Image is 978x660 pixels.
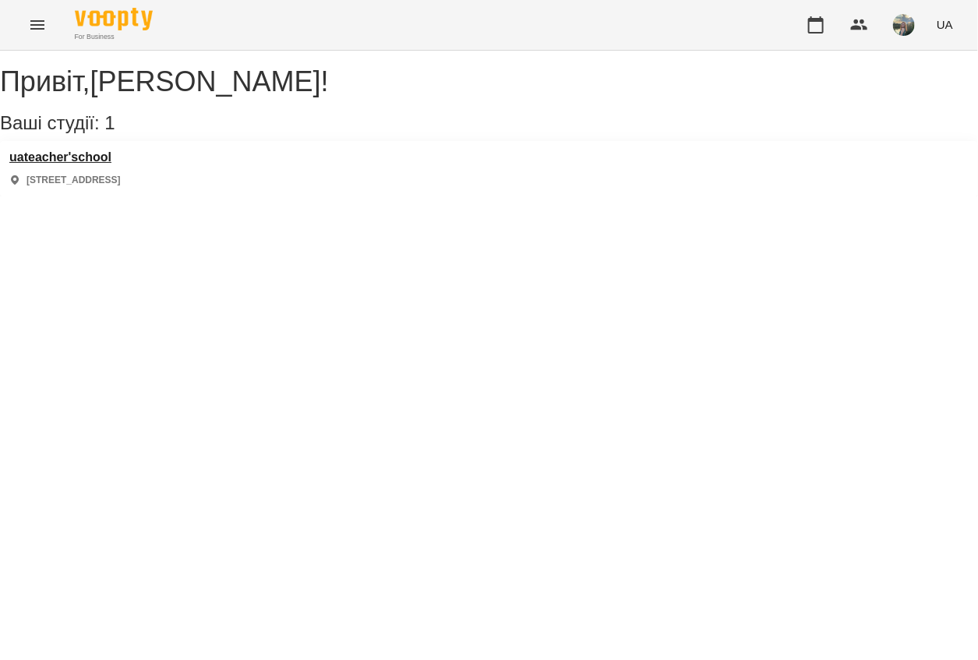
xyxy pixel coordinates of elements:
button: Menu [19,6,56,44]
img: Voopty Logo [75,8,153,30]
span: 1 [104,112,115,133]
span: For Business [75,32,153,42]
a: uateacher'school [9,150,121,164]
p: [STREET_ADDRESS] [26,174,121,187]
img: 3ee4fd3f6459422412234092ea5b7c8e.jpg [893,14,915,36]
span: UA [937,16,953,33]
button: UA [930,10,959,39]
